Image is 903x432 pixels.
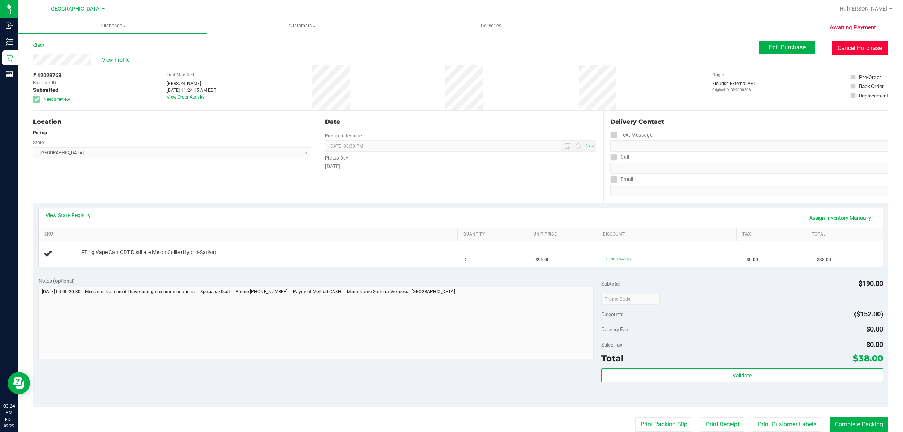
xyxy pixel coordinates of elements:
[6,54,13,62] inline-svg: Retail
[859,82,884,90] div: Back Order
[610,140,888,152] input: Format: (999) 999-9999
[830,417,888,432] button: Complete Packing
[49,6,101,12] span: [GEOGRAPHIC_DATA]
[471,23,512,29] span: Deliveries
[601,326,628,332] span: Delivery Fee
[859,92,888,99] div: Replacement
[33,117,311,126] div: Location
[832,41,888,55] button: Cancel Purchase
[603,231,733,237] a: Discount
[33,71,61,79] span: # 12023768
[8,372,30,394] iframe: Resource center
[712,80,755,93] div: Flourish External API
[167,94,205,100] a: View Order Activity
[610,174,633,185] label: Email
[46,211,91,219] a: View State Registry
[759,41,815,54] button: Edit Purchase
[167,71,194,78] label: Last Modified
[712,71,724,78] label: Origin
[840,6,889,12] span: Hi, [PERSON_NAME]!
[601,294,660,305] input: Promo Code
[18,23,207,29] span: Purchases
[854,310,883,318] span: ($152.00)
[601,281,620,287] span: Subtotal
[38,278,75,284] span: Notes (optional)
[397,18,586,34] a: Deliveries
[325,132,362,139] label: Pickup Date/Time
[866,341,883,348] span: $0.00
[817,256,831,263] span: $38.00
[33,79,57,86] span: BioTrack ID:
[606,257,632,261] span: 80cdt: 80% off line
[6,38,13,46] inline-svg: Inventory
[325,117,596,126] div: Date
[6,22,13,29] inline-svg: Inbound
[3,403,15,423] p: 03:24 PM EDT
[610,152,629,163] label: Call
[701,417,744,432] button: Print Receipt
[601,342,622,348] span: Sales Tax
[830,23,876,32] span: Awaiting Payment
[859,280,883,287] span: $190.00
[33,139,44,146] label: Store
[167,87,216,94] div: [DATE] 11:24:15 AM EDT
[712,87,755,93] p: Original ID: 329030506
[325,155,348,161] label: Pickup Day
[859,73,881,81] div: Pre-Order
[3,423,15,429] p: 09/29
[81,249,216,256] span: FT 1g Vape Cart CDT Distillate Melon Collie (Hybrid-Sativa)
[610,163,888,174] input: Format: (999) 999-9999
[769,44,806,51] span: Edit Purchase
[804,211,876,224] a: Assign Inventory Manually
[463,231,524,237] a: Quantity
[866,325,883,333] span: $0.00
[635,417,692,432] button: Print Packing Slip
[533,231,594,237] a: Unit Price
[742,231,803,237] a: Tax
[102,56,132,64] span: View Profile
[167,80,216,87] div: [PERSON_NAME]
[601,307,623,321] span: Discounts
[33,43,44,48] a: Back
[33,130,47,135] strong: Pickup
[33,86,58,94] span: Submitted
[746,256,758,263] span: $0.00
[325,163,596,170] div: [DATE]
[18,18,207,34] a: Purchases
[44,231,455,237] a: SKU
[733,373,752,379] span: Validate
[6,70,13,78] inline-svg: Reports
[535,256,550,263] span: $95.00
[601,353,623,364] span: Total
[610,129,652,140] label: Text Message
[753,417,821,432] button: Print Customer Labels
[812,231,873,237] a: Total
[43,96,70,103] span: Needs review
[208,23,396,29] span: Customers
[601,368,883,382] button: Validate
[59,79,60,86] span: -
[610,117,888,126] div: Delivery Contact
[853,353,883,364] span: $38.00
[207,18,397,34] a: Customers
[465,256,468,263] span: 2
